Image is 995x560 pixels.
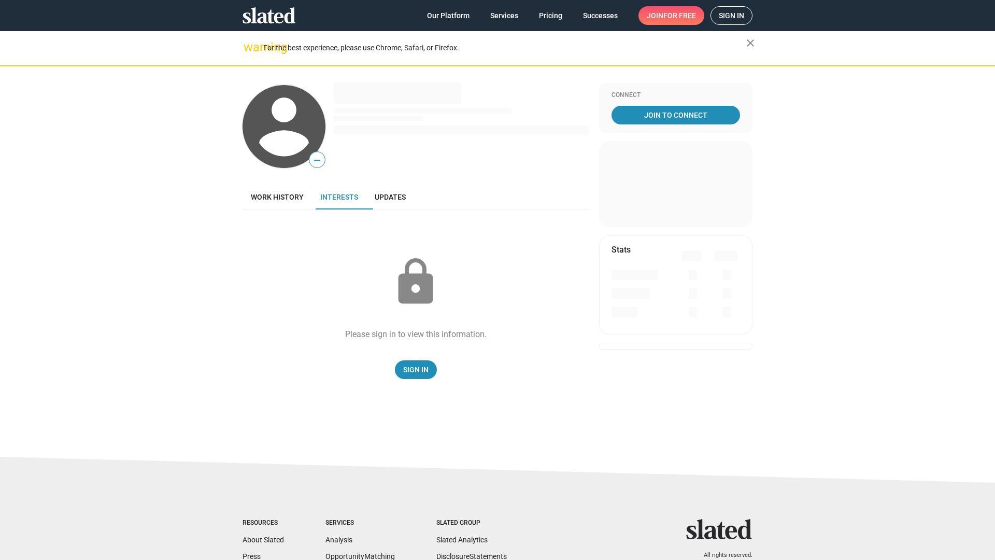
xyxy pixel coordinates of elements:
[719,7,744,24] span: Sign in
[244,41,256,53] mat-icon: warning
[490,6,518,25] span: Services
[663,6,696,25] span: for free
[325,519,395,527] div: Services
[612,244,631,255] mat-card-title: Stats
[539,6,562,25] span: Pricing
[614,106,738,124] span: Join To Connect
[436,519,507,527] div: Slated Group
[744,37,757,49] mat-icon: close
[647,6,696,25] span: Join
[612,106,740,124] a: Join To Connect
[710,6,752,25] a: Sign in
[403,360,429,379] span: Sign In
[419,6,478,25] a: Our Platform
[243,536,284,544] a: About Slated
[263,41,746,55] div: For the best experience, please use Chrome, Safari, or Firefox.
[612,91,740,100] div: Connect
[366,185,414,209] a: Updates
[575,6,626,25] a: Successes
[325,536,352,544] a: Analysis
[583,6,618,25] span: Successes
[375,193,406,201] span: Updates
[531,6,571,25] a: Pricing
[309,153,325,167] span: —
[427,6,470,25] span: Our Platform
[251,193,304,201] span: Work history
[312,185,366,209] a: Interests
[243,185,312,209] a: Work history
[243,519,284,527] div: Resources
[395,360,437,379] a: Sign In
[320,193,358,201] span: Interests
[436,536,488,544] a: Slated Analytics
[482,6,527,25] a: Services
[345,329,487,340] div: Please sign in to view this information.
[390,256,442,308] mat-icon: lock
[638,6,704,25] a: Joinfor free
